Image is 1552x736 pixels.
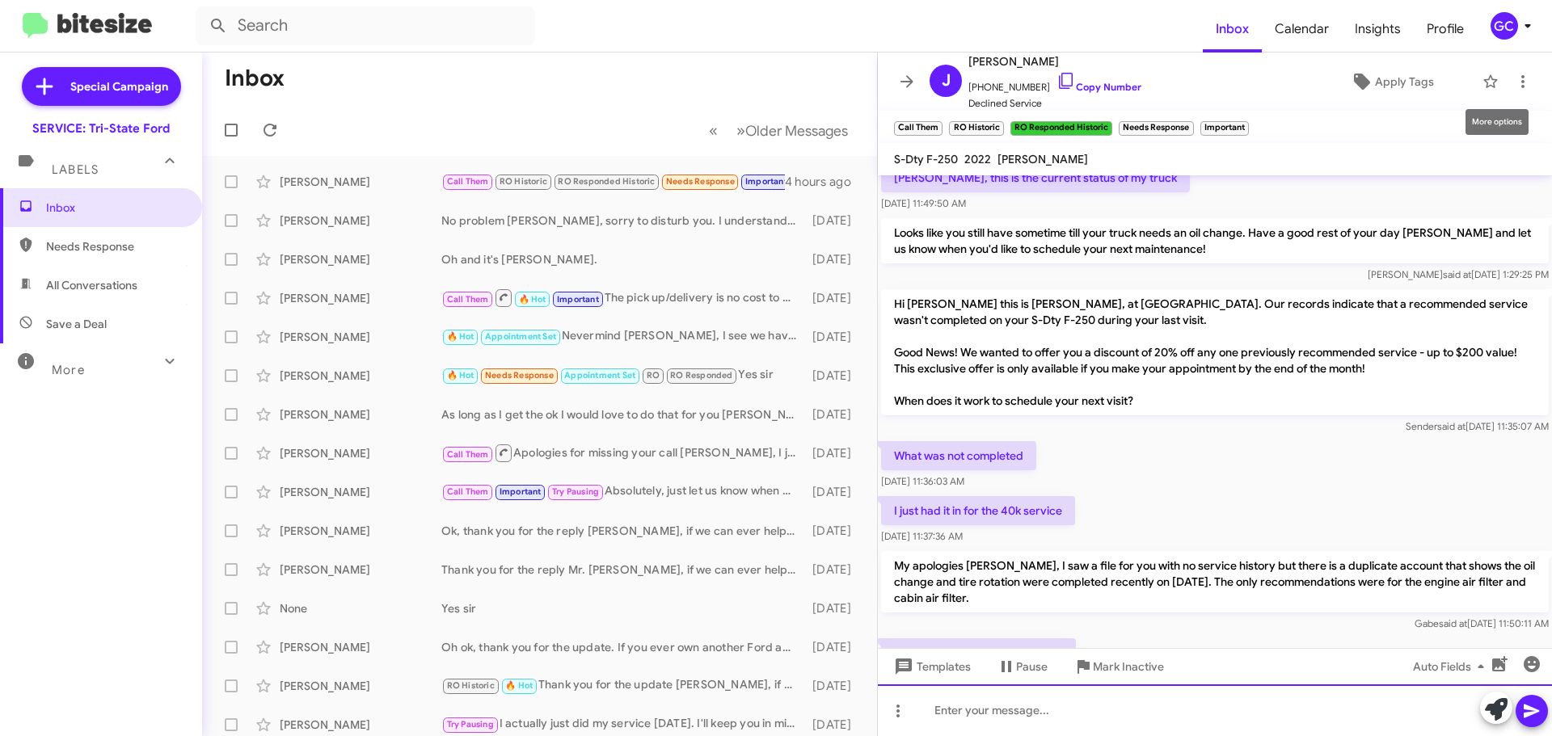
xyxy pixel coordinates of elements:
span: Mark Inactive [1093,652,1164,681]
small: RO Historic [949,121,1003,136]
span: said at [1439,617,1467,629]
div: [DATE] [804,639,864,655]
button: Mark Inactive [1061,652,1177,681]
button: Pause [984,652,1061,681]
div: SERVICE: Tri-State Ford [32,120,170,137]
div: Yes sir [441,600,804,616]
span: All Conversations [46,277,137,293]
div: Ok, thank you for the reply [PERSON_NAME], if we can ever help in the future please don't hesitat... [441,523,804,539]
div: Thank you for the reply Mr. [PERSON_NAME], if we can ever help please don't hesitate to reach out! [441,561,804,578]
div: [PERSON_NAME] [280,406,441,423]
span: Insights [1342,6,1414,53]
span: « [709,120,718,141]
span: Labels [52,162,99,177]
span: said at [1437,420,1466,432]
span: Call Them [447,486,489,497]
div: [DATE] [804,445,864,461]
div: Yes sir [441,366,804,385]
button: Previous [699,114,727,147]
div: Absolutely, just let us know when works best for you! [441,482,804,501]
div: [DATE] [804,329,864,345]
div: [PERSON_NAME] [280,329,441,345]
span: » [736,120,745,141]
span: Gabe [DATE] 11:50:11 AM [1415,617,1549,629]
div: [PERSON_NAME] [280,484,441,500]
span: Call Them [447,449,489,460]
span: Needs Response [485,370,554,381]
a: Profile [1414,6,1477,53]
p: My apologies [PERSON_NAME], I saw a file for you with no service history but there is a duplicate... [881,551,1549,612]
div: Nevermind [PERSON_NAME], I see we have you scheduled for pick up/delivery from your [STREET_ADDRE... [441,327,804,346]
button: GC [1477,12,1534,40]
span: Appointment Set [485,331,556,342]
button: Next [727,114,858,147]
div: [DATE] [804,484,864,500]
div: No problem [PERSON_NAME], sorry to disturb you. I understand performing your own maintenance, if ... [441,212,804,229]
a: Calendar [1262,6,1342,53]
span: [PERSON_NAME] [DATE] 1:29:25 PM [1368,268,1549,280]
span: Older Messages [745,122,848,140]
span: Call Them [447,176,489,187]
span: Try Pausing [447,719,494,730]
div: The pick up/delivery is no cost to you, Ford pays us to offer that. We can do whatever is easier ... [441,288,804,308]
div: Oh and it's [PERSON_NAME]. [441,251,804,267]
div: GC [1491,12,1518,40]
span: Templates [891,652,971,681]
div: Oh ok, thank you for the update. If you ever own another Ford and need assistance please don't he... [441,639,804,655]
div: Apologies for missing your call [PERSON_NAME], I just called and left a message with how to get i... [441,443,804,463]
span: 2022 [964,152,991,166]
span: RO Responded Historic [558,176,655,187]
div: [PERSON_NAME] [280,639,441,655]
nav: Page navigation example [700,114,858,147]
p: Looks like you still have sometime till your truck needs an oil change. Have a good rest of your ... [881,218,1549,263]
span: More [52,363,85,377]
div: More options [1466,109,1529,135]
span: Pause [1016,652,1048,681]
span: Appointment Set [564,370,635,381]
span: S-Dty F-250 [894,152,958,166]
span: 🔥 Hot [447,370,474,381]
span: Special Campaign [70,78,168,95]
p: Yes i am taking care of the filters [881,638,1076,667]
a: Inbox [1203,6,1262,53]
div: Thank you for the update [PERSON_NAME], if you ever have a Ford and need assistance please dont h... [441,676,804,695]
span: Needs Response [666,176,735,187]
input: Search [196,6,535,45]
div: [DATE] [804,406,864,423]
div: [PERSON_NAME] [280,368,441,384]
div: [DATE] [804,678,864,694]
a: Copy Number [1056,81,1141,93]
div: [PERSON_NAME] [280,561,441,578]
span: Important [745,176,787,187]
div: [PERSON_NAME] [280,174,441,190]
span: [DATE] 11:37:36 AM [881,530,963,542]
small: Needs Response [1119,121,1193,136]
h1: Inbox [225,65,285,91]
small: RO Responded Historic [1010,121,1112,136]
span: [PERSON_NAME] [997,152,1088,166]
span: [DATE] 11:49:50 AM [881,197,966,209]
span: Save a Deal [46,316,107,332]
div: [PERSON_NAME] [280,678,441,694]
div: Yes i am taking care of the filters [441,172,785,191]
span: Important [500,486,542,497]
span: Try Pausing [552,486,599,497]
span: Auto Fields [1413,652,1491,681]
p: Hi [PERSON_NAME] this is [PERSON_NAME], at [GEOGRAPHIC_DATA]. Our records indicate that a recomme... [881,289,1549,415]
button: Auto Fields [1400,652,1503,681]
span: Sender [DATE] 11:35:07 AM [1406,420,1549,432]
span: [DATE] 11:36:03 AM [881,475,964,487]
span: 🔥 Hot [519,294,546,305]
div: [DATE] [804,600,864,616]
span: J [942,68,951,94]
button: Apply Tags [1309,67,1474,96]
small: Call Them [894,121,943,136]
div: [DATE] [804,561,864,578]
span: RO Responded [670,370,732,381]
div: 4 hours ago [785,174,864,190]
a: Special Campaign [22,67,181,106]
div: [DATE] [804,717,864,733]
span: Needs Response [46,238,183,254]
